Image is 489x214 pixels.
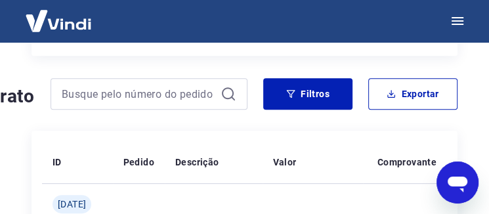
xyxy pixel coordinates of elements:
[175,156,219,169] p: Descrição
[16,1,101,41] img: Vindi
[368,78,457,110] button: Exportar
[263,78,352,110] button: Filtros
[62,84,215,104] input: Busque pelo número do pedido
[53,156,62,169] p: ID
[273,156,297,169] p: Valor
[377,156,436,169] p: Comprovante
[123,156,154,169] p: Pedido
[58,198,86,211] span: [DATE]
[436,161,478,203] iframe: Botão para abrir a janela de mensagens, conversa em andamento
